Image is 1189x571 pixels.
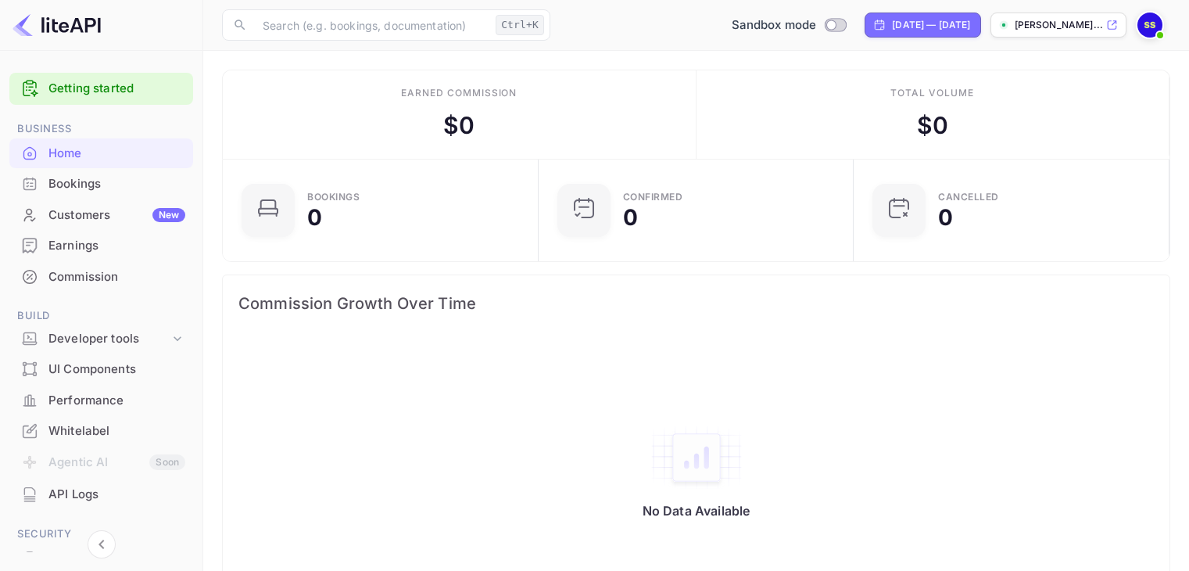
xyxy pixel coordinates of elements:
[865,13,980,38] div: Click to change the date range period
[48,392,185,410] div: Performance
[9,169,193,198] a: Bookings
[88,530,116,558] button: Collapse navigation
[623,206,638,228] div: 0
[938,192,999,202] div: CANCELLED
[48,145,185,163] div: Home
[48,330,170,348] div: Developer tools
[9,354,193,385] div: UI Components
[496,15,544,35] div: Ctrl+K
[9,354,193,383] a: UI Components
[307,192,360,202] div: Bookings
[9,307,193,325] span: Build
[917,108,948,143] div: $ 0
[9,120,193,138] span: Business
[238,291,1154,316] span: Commission Growth Over Time
[152,208,185,222] div: New
[9,416,193,445] a: Whitelabel
[9,386,193,415] a: Performance
[253,9,489,41] input: Search (e.g. bookings, documentation)
[623,192,683,202] div: Confirmed
[48,237,185,255] div: Earnings
[9,200,193,231] div: CustomersNew
[650,425,743,490] img: empty-state-table2.svg
[443,108,475,143] div: $ 0
[9,479,193,508] a: API Logs
[48,422,185,440] div: Whitelabel
[9,526,193,543] span: Security
[9,138,193,167] a: Home
[892,18,970,32] div: [DATE] — [DATE]
[9,200,193,229] a: CustomersNew
[9,231,193,260] a: Earnings
[9,416,193,447] div: Whitelabel
[48,268,185,286] div: Commission
[9,138,193,169] div: Home
[13,13,101,38] img: LiteAPI logo
[401,86,517,100] div: Earned commission
[48,549,185,567] div: Fraud management
[48,206,185,224] div: Customers
[9,479,193,510] div: API Logs
[1137,13,1162,38] img: Sandeep Singh Sikarwar
[9,386,193,416] div: Performance
[643,503,750,519] p: No Data Available
[732,16,817,34] span: Sandbox mode
[9,262,193,293] div: Commission
[890,86,974,100] div: Total volume
[48,361,185,379] div: UI Components
[307,206,322,228] div: 0
[9,231,193,261] div: Earnings
[9,262,193,291] a: Commission
[48,80,185,98] a: Getting started
[48,175,185,193] div: Bookings
[725,16,853,34] div: Switch to Production mode
[938,206,953,228] div: 0
[1015,18,1103,32] p: [PERSON_NAME]...
[9,169,193,199] div: Bookings
[9,325,193,353] div: Developer tools
[9,73,193,105] div: Getting started
[48,486,185,504] div: API Logs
